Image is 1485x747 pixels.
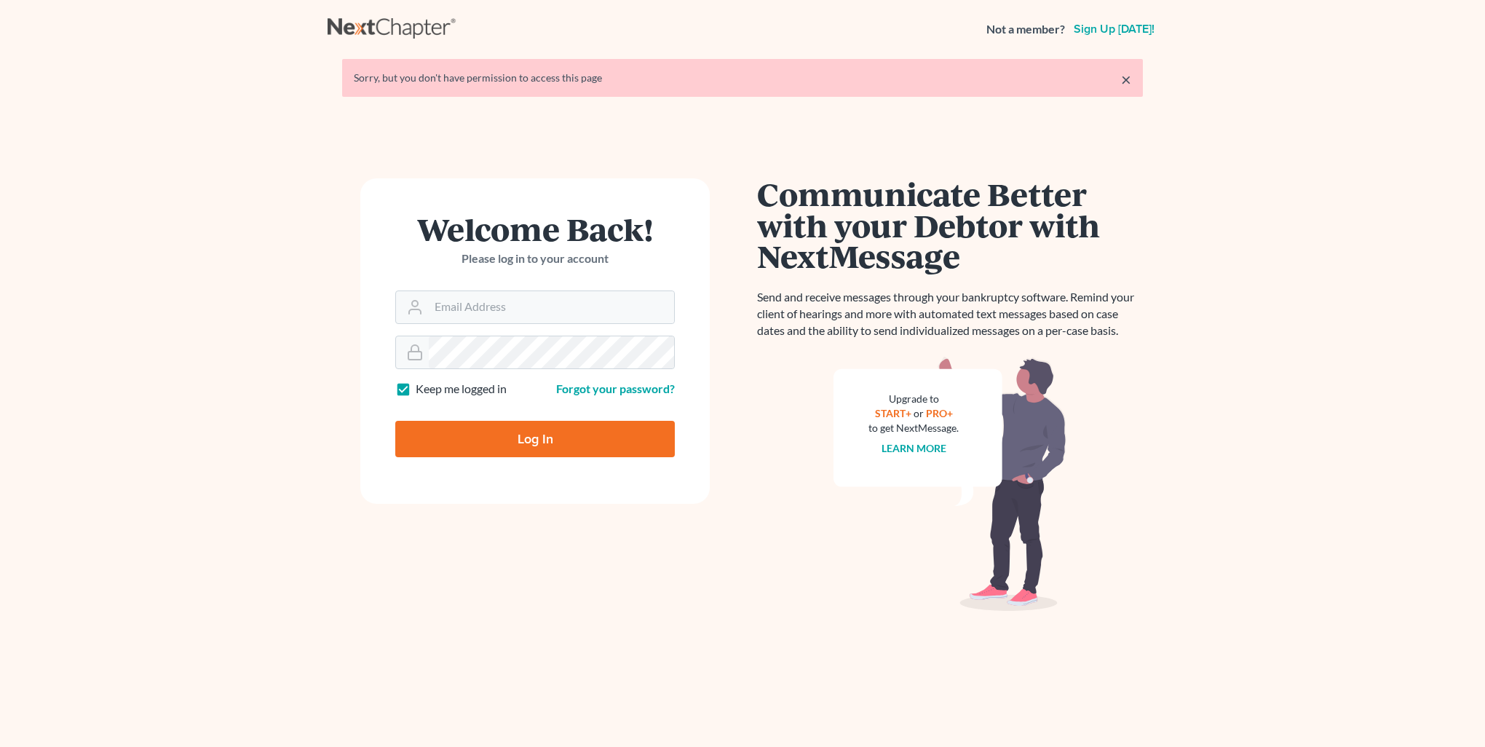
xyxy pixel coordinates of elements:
[1121,71,1131,88] a: ×
[914,407,924,419] span: or
[926,407,953,419] a: PRO+
[868,392,959,406] div: Upgrade to
[868,421,959,435] div: to get NextMessage.
[833,357,1066,612] img: nextmessage_bg-59042aed3d76b12b5cd301f8e5b87938c9018125f34e5fa2b7a6b67550977c72.svg
[875,407,911,419] a: START+
[986,21,1065,38] strong: Not a member?
[882,442,946,454] a: Learn more
[416,381,507,398] label: Keep me logged in
[1071,23,1157,35] a: Sign up [DATE]!
[395,250,675,267] p: Please log in to your account
[757,178,1143,272] h1: Communicate Better with your Debtor with NextMessage
[395,421,675,457] input: Log In
[429,291,674,323] input: Email Address
[395,213,675,245] h1: Welcome Back!
[757,289,1143,339] p: Send and receive messages through your bankruptcy software. Remind your client of hearings and mo...
[354,71,1131,85] div: Sorry, but you don't have permission to access this page
[556,382,675,395] a: Forgot your password?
